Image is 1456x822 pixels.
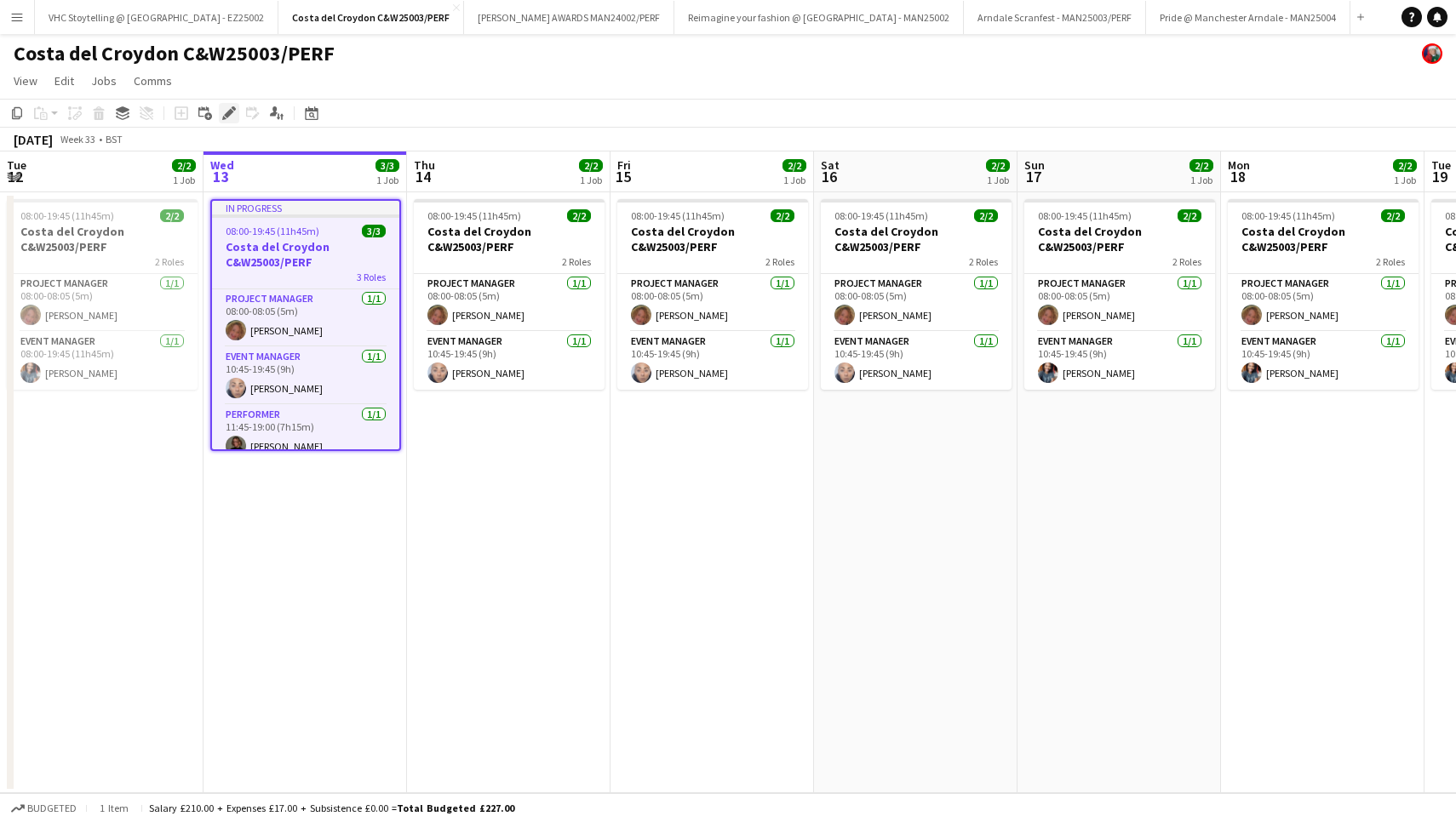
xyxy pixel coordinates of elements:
[14,41,335,66] h1: Costa del Croydon C&W25003/PERF
[821,199,1012,390] app-job-card: 08:00-19:45 (11h45m)2/2Costa del Croydon C&W25003/PERF2 RolesProject Manager1/108:00-08:05 (5m)[P...
[1022,167,1045,186] span: 17
[821,157,840,173] span: Sat
[160,209,184,222] span: 2/2
[27,802,77,814] span: Budgeted
[834,209,928,222] span: 08:00-19:45 (11h45m)
[464,1,674,34] button: [PERSON_NAME] AWARDS MAN24002/PERF
[7,70,44,92] a: View
[127,70,179,92] a: Comms
[414,199,605,390] app-job-card: 08:00-19:45 (11h45m)2/2Costa del Croydon C&W25003/PERF2 RolesProject Manager1/108:00-08:05 (5m)[P...
[414,332,605,390] app-card-role: Event Manager1/110:45-19:45 (9h)[PERSON_NAME]
[411,167,435,186] span: 14
[14,73,37,88] span: View
[986,159,1010,172] span: 2/2
[783,174,805,186] div: 1 Job
[212,405,399,463] app-card-role: Performer1/111:45-19:00 (7h15m)[PERSON_NAME]
[1228,157,1250,173] span: Mon
[91,73,117,88] span: Jobs
[765,255,794,268] span: 2 Roles
[7,274,198,332] app-card-role: Project Manager1/108:00-08:05 (5m)[PERSON_NAME]
[48,70,81,92] a: Edit
[1429,167,1451,186] span: 19
[210,199,401,451] app-job-card: In progress08:00-19:45 (11h45m)3/3Costa del Croydon C&W25003/PERF3 RolesProject Manager1/108:00-0...
[7,157,26,173] span: Tue
[414,224,605,254] h3: Costa del Croydon C&W25003/PERF
[7,199,198,390] app-job-card: 08:00-19:45 (11h45m)2/2Costa del Croydon C&W25003/PERF2 RolesProject Manager1/108:00-08:05 (5m)[P...
[964,1,1146,34] button: Arndale Scranfest - MAN25003/PERF
[617,224,808,254] h3: Costa del Croydon C&W25003/PERF
[1241,209,1335,222] span: 08:00-19:45 (11h45m)
[20,209,114,222] span: 08:00-19:45 (11h45m)
[414,274,605,332] app-card-role: Project Manager1/108:00-08:05 (5m)[PERSON_NAME]
[173,174,195,186] div: 1 Job
[4,167,26,186] span: 12
[615,167,631,186] span: 15
[1024,274,1215,332] app-card-role: Project Manager1/108:00-08:05 (5m)[PERSON_NAME]
[9,799,79,818] button: Budgeted
[427,209,521,222] span: 08:00-19:45 (11h45m)
[617,199,808,390] app-job-card: 08:00-19:45 (11h45m)2/2Costa del Croydon C&W25003/PERF2 RolesProject Manager1/108:00-08:05 (5m)[P...
[579,159,603,172] span: 2/2
[106,133,123,146] div: BST
[974,209,998,222] span: 2/2
[1381,209,1405,222] span: 2/2
[1422,43,1442,64] app-user-avatar: Project Manager
[821,332,1012,390] app-card-role: Event Manager1/110:45-19:45 (9h)[PERSON_NAME]
[969,255,998,268] span: 2 Roles
[1172,255,1201,268] span: 2 Roles
[212,347,399,405] app-card-role: Event Manager1/110:45-19:45 (9h)[PERSON_NAME]
[397,802,514,814] span: Total Budgeted £227.00
[375,159,399,172] span: 3/3
[1024,199,1215,390] app-job-card: 08:00-19:45 (11h45m)2/2Costa del Croydon C&W25003/PERF2 RolesProject Manager1/108:00-08:05 (5m)[P...
[212,201,399,214] div: In progress
[94,802,135,814] span: 1 item
[617,157,631,173] span: Fri
[210,157,234,173] span: Wed
[414,157,435,173] span: Thu
[562,255,591,268] span: 2 Roles
[1393,159,1417,172] span: 2/2
[1038,209,1132,222] span: 08:00-19:45 (11h45m)
[567,209,591,222] span: 2/2
[1024,332,1215,390] app-card-role: Event Manager1/110:45-19:45 (9h)[PERSON_NAME]
[212,289,399,347] app-card-role: Project Manager1/108:00-08:05 (5m)[PERSON_NAME]
[155,255,184,268] span: 2 Roles
[1178,209,1201,222] span: 2/2
[376,174,398,186] div: 1 Job
[1225,167,1250,186] span: 18
[1228,224,1419,254] h3: Costa del Croydon C&W25003/PERF
[84,70,123,92] a: Jobs
[362,225,386,237] span: 3/3
[7,332,198,390] app-card-role: Event Manager1/108:00-19:45 (11h45m)[PERSON_NAME]
[1190,174,1212,186] div: 1 Job
[580,174,602,186] div: 1 Job
[987,174,1009,186] div: 1 Job
[1394,174,1416,186] div: 1 Job
[821,274,1012,332] app-card-role: Project Manager1/108:00-08:05 (5m)[PERSON_NAME]
[771,209,794,222] span: 2/2
[631,209,725,222] span: 08:00-19:45 (11h45m)
[278,1,464,34] button: Costa del Croydon C&W25003/PERF
[1228,199,1419,390] app-job-card: 08:00-19:45 (11h45m)2/2Costa del Croydon C&W25003/PERF2 RolesProject Manager1/108:00-08:05 (5m)[P...
[674,1,964,34] button: Reimagine your fashion @ [GEOGRAPHIC_DATA] - MAN25002
[1024,157,1045,173] span: Sun
[134,73,172,88] span: Comms
[14,131,53,148] div: [DATE]
[1024,224,1215,254] h3: Costa del Croydon C&W25003/PERF
[54,73,74,88] span: Edit
[208,167,234,186] span: 13
[1228,332,1419,390] app-card-role: Event Manager1/110:45-19:45 (9h)[PERSON_NAME]
[357,271,386,283] span: 3 Roles
[56,133,99,146] span: Week 33
[1189,159,1213,172] span: 2/2
[1431,157,1451,173] span: Tue
[7,224,198,254] h3: Costa del Croydon C&W25003/PERF
[818,167,840,186] span: 16
[617,274,808,332] app-card-role: Project Manager1/108:00-08:05 (5m)[PERSON_NAME]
